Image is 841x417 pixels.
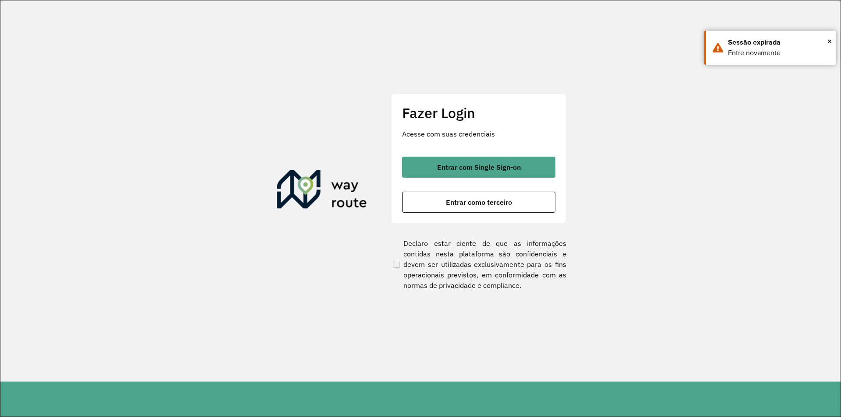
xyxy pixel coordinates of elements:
[391,238,566,291] label: Declaro estar ciente de que as informações contidas nesta plataforma são confidenciais e devem se...
[437,164,521,171] span: Entrar com Single Sign-on
[402,157,555,178] button: button
[446,199,512,206] span: Entrar como terceiro
[277,170,367,212] img: Roteirizador AmbevTech
[827,35,832,48] span: ×
[728,37,829,48] div: Sessão expirada
[728,48,829,58] div: Entre novamente
[402,129,555,139] p: Acesse com suas credenciais
[402,192,555,213] button: button
[402,105,555,121] h2: Fazer Login
[827,35,832,48] button: Close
